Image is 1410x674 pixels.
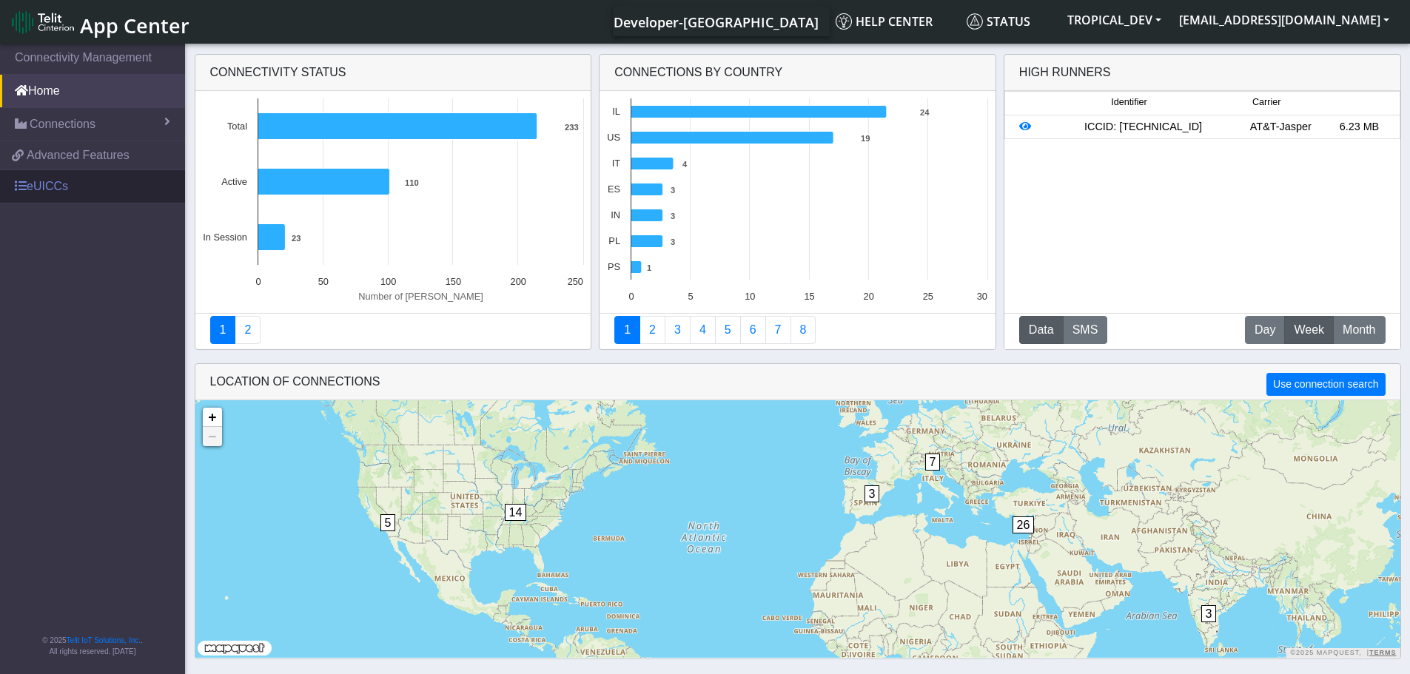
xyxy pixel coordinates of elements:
[1019,316,1064,344] button: Data
[235,316,261,344] a: Deployment status
[1245,316,1285,344] button: Day
[405,178,419,187] text: 110
[1255,321,1275,339] span: Day
[380,514,396,531] span: 5
[920,108,930,117] text: 24
[1013,516,1035,533] span: 26
[613,7,818,36] a: Your current platform instance
[671,186,675,195] text: 3
[567,276,583,287] text: 250
[203,232,247,243] text: In Session
[671,237,675,246] text: 3
[967,13,1030,30] span: Status
[629,291,634,302] text: 0
[1286,648,1400,658] div: ©2025 MapQuest, |
[639,316,665,344] a: Carrier
[12,10,74,34] img: logo-telit-cinterion-gw-new.png
[647,263,651,272] text: 1
[203,427,222,446] a: Zoom out
[690,316,716,344] a: Connections By Carrier
[1111,95,1147,109] span: Identifier
[609,235,621,246] text: PL
[765,316,791,344] a: Zero Session
[221,176,247,187] text: Active
[977,291,987,302] text: 30
[358,291,483,302] text: Number of [PERSON_NAME]
[608,261,620,272] text: PS
[1241,119,1320,135] div: AT&T-Jasper
[1063,316,1108,344] button: SMS
[805,291,815,302] text: 15
[608,183,620,195] text: ES
[67,636,141,644] a: Telit IoT Solutions, Inc.
[1019,64,1111,81] div: High Runners
[1343,321,1375,339] span: Month
[1294,321,1324,339] span: Week
[836,13,852,30] img: knowledge.svg
[203,408,222,427] a: Zoom in
[864,291,874,302] text: 20
[611,209,620,220] text: IN
[445,276,460,287] text: 150
[1333,316,1385,344] button: Month
[671,212,675,220] text: 3
[830,7,961,36] a: Help center
[195,55,591,91] div: Connectivity status
[688,291,694,302] text: 5
[925,454,941,471] span: 7
[255,276,261,287] text: 0
[612,158,621,169] text: IT
[961,7,1058,36] a: Status
[923,291,933,302] text: 25
[745,291,755,302] text: 10
[1320,119,1398,135] div: 6.23 MB
[1252,95,1280,109] span: Carrier
[80,12,189,39] span: App Center
[505,504,527,521] span: 14
[715,316,741,344] a: Usage by Carrier
[195,364,1400,400] div: LOCATION OF CONNECTIONS
[210,316,577,344] nav: Summary paging
[614,316,640,344] a: Connections By Country
[790,316,816,344] a: Not Connected for 30 days
[836,13,933,30] span: Help center
[607,132,620,143] text: US
[380,276,395,287] text: 100
[226,121,246,132] text: Total
[682,160,688,169] text: 4
[1058,7,1170,33] button: TROPICAL_DEV
[30,115,95,133] span: Connections
[12,6,187,38] a: App Center
[318,276,328,287] text: 50
[1369,649,1397,656] a: Terms
[1266,373,1385,396] button: Use connection search
[665,316,691,344] a: Usage per Country
[967,13,983,30] img: status.svg
[1170,7,1398,33] button: [EMAIL_ADDRESS][DOMAIN_NAME]
[1201,605,1217,622] span: 3
[861,134,870,143] text: 19
[865,485,880,502] span: 3
[612,106,620,117] text: IL
[740,316,766,344] a: 14 Days Trend
[292,234,301,243] text: 23
[614,13,819,31] span: Developer-[GEOGRAPHIC_DATA]
[1284,316,1334,344] button: Week
[210,316,236,344] a: Connectivity status
[27,146,130,164] span: Advanced Features
[565,123,579,132] text: 233
[1045,119,1241,135] div: ICCID: [TECHNICAL_ID]
[614,316,981,344] nav: Summary paging
[510,276,526,287] text: 200
[600,55,996,91] div: Connections By Country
